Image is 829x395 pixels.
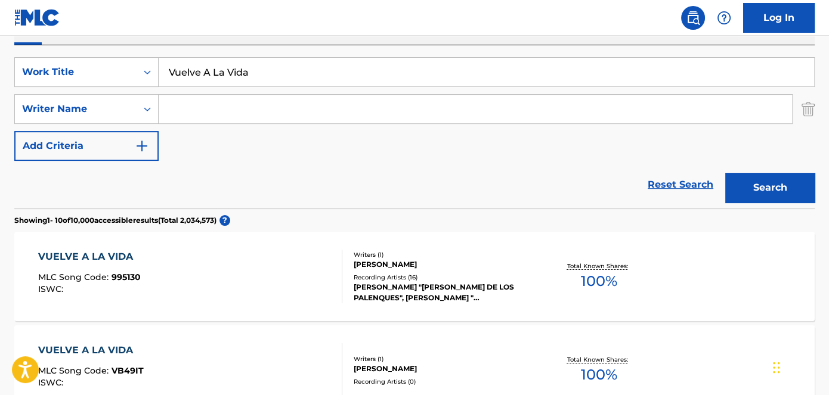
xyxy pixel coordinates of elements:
span: ? [219,215,230,226]
div: Help [712,6,736,30]
span: MLC Song Code : [38,272,112,282]
a: Log In [743,3,815,33]
button: Search [725,173,815,203]
div: Work Title [22,65,129,79]
img: search [686,11,700,25]
div: Writer Name [22,102,129,116]
div: [PERSON_NAME] [354,259,533,270]
span: 995130 [112,272,141,282]
span: VB49IT [112,365,144,376]
span: 100 % [581,270,617,292]
span: 100 % [581,364,617,385]
p: Total Known Shares: [567,262,631,270]
span: ISWC : [38,377,66,388]
a: Reset Search [642,172,719,198]
div: VUELVE A LA VIDA [38,343,144,357]
iframe: Chat Widget [769,338,829,395]
p: Showing 1 - 10 of 10,000 accessible results (Total 2,034,573 ) [14,215,216,226]
p: Total Known Shares: [567,355,631,364]
div: Writers ( 1 ) [354,250,533,259]
div: Writers ( 1 ) [354,354,533,363]
div: Recording Artists ( 0 ) [354,377,533,386]
button: Add Criteria [14,131,159,161]
form: Search Form [14,57,815,209]
div: [PERSON_NAME] [354,363,533,374]
div: [PERSON_NAME] "[PERSON_NAME] DE LOS PALENQUES", [PERSON_NAME] "[PERSON_NAME] DE LOS PALENQUES", [... [354,282,533,303]
img: help [717,11,731,25]
div: Recording Artists ( 16 ) [354,273,533,282]
a: VUELVE A LA VIDAMLC Song Code:995130ISWC:Writers (1)[PERSON_NAME]Recording Artists (16)[PERSON_NA... [14,232,815,321]
div: Drag [773,350,780,385]
span: MLC Song Code : [38,365,112,376]
img: Delete Criterion [802,94,815,124]
span: ISWC : [38,284,66,294]
img: 9d2ae6d4665cec9f34b9.svg [135,139,149,153]
a: Public Search [681,6,705,30]
img: MLC Logo [14,9,60,26]
div: VUELVE A LA VIDA [38,250,141,264]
